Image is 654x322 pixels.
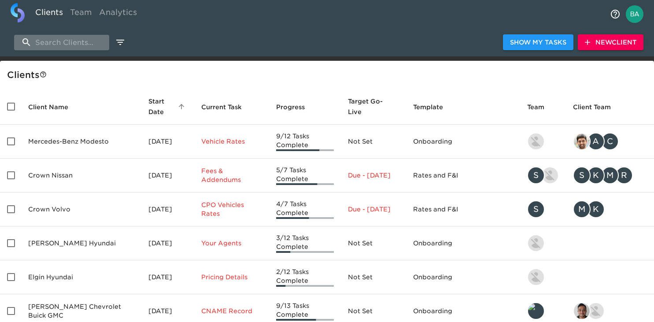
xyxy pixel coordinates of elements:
input: search [14,35,109,50]
td: Crown Volvo [21,192,141,226]
td: Onboarding [406,125,520,159]
td: [DATE] [141,192,194,226]
p: Vehicle Rates [201,137,262,146]
td: [PERSON_NAME] Hyundai [21,226,141,260]
div: sparent@crowncars.com, kwilson@crowncars.com, mcooley@crowncars.com, rrobins@crowncars.com [573,167,647,184]
div: savannah@roadster.com [527,200,559,218]
div: S [527,200,545,218]
span: Current Task [201,102,253,112]
svg: This is a list of all of your clients and clients shared with you [40,71,47,78]
a: Clients [32,3,67,25]
td: [DATE] [141,159,194,192]
img: sandeep@simplemnt.com [574,133,590,149]
div: S [573,167,591,184]
img: austin@roadster.com [542,167,558,183]
td: Rates and F&I [406,159,520,192]
p: CNAME Record [201,307,262,315]
div: M [601,167,619,184]
td: Onboarding [406,226,520,260]
div: A [587,133,605,150]
a: Team [67,3,96,25]
td: Elgin Hyundai [21,260,141,294]
span: Client Team [573,102,622,112]
div: Client s [7,68,650,82]
p: Your Agents [201,239,262,248]
span: Start Date [148,96,187,117]
p: Fees & Addendums [201,167,262,184]
button: notifications [605,4,626,25]
span: Team [527,102,556,112]
p: Due - [DATE] [348,171,399,180]
td: [DATE] [141,226,194,260]
div: K [587,200,605,218]
div: R [615,167,633,184]
a: Analytics [96,3,140,25]
td: 3/12 Tasks Complete [269,226,341,260]
td: Mercedes-Benz Modesto [21,125,141,159]
div: mcooley@crowncars.com, kwilson@crowncars.com [573,200,647,218]
div: kevin.lo@roadster.com [527,133,559,150]
span: Client Name [28,102,80,112]
span: Target Go-Live [348,96,399,117]
span: Template [413,102,454,112]
td: 9/12 Tasks Complete [269,125,341,159]
p: Due - [DATE] [348,205,399,214]
img: logo [11,3,25,22]
td: Onboarding [406,260,520,294]
div: leland@roadster.com [527,302,559,320]
div: M [573,200,591,218]
td: [DATE] [141,125,194,159]
td: Not Set [341,226,406,260]
img: kevin.lo@roadster.com [528,235,544,251]
img: kevin.lo@roadster.com [528,133,544,149]
td: 4/7 Tasks Complete [269,192,341,226]
span: Show My Tasks [510,37,566,48]
div: sai@simplemnt.com, nikko.foster@roadster.com [573,302,647,320]
td: 2/12 Tasks Complete [269,260,341,294]
div: S [527,167,545,184]
div: C [601,133,619,150]
p: Pricing Details [201,273,262,281]
td: Not Set [341,125,406,159]
div: kevin.lo@roadster.com [527,268,559,286]
img: leland@roadster.com [528,303,544,319]
img: kevin.lo@roadster.com [528,269,544,285]
button: NewClient [578,34,643,51]
img: sai@simplemnt.com [574,303,590,319]
p: CPO Vehicles Rates [201,200,262,218]
td: Crown Nissan [21,159,141,192]
img: nikko.foster@roadster.com [588,303,604,319]
span: New Client [585,37,636,48]
td: 5/7 Tasks Complete [269,159,341,192]
span: Progress [276,102,316,112]
button: Show My Tasks [503,34,573,51]
div: sandeep@simplemnt.com, angelique.nurse@roadster.com, clayton.mandel@roadster.com [573,133,647,150]
img: Profile [626,5,643,23]
div: K [587,167,605,184]
span: This is the next Task in this Hub that should be completed [201,102,242,112]
td: Rates and F&I [406,192,520,226]
span: Calculated based on the start date and the duration of all Tasks contained in this Hub. [348,96,387,117]
button: edit [113,35,128,50]
td: [DATE] [141,260,194,294]
td: Not Set [341,260,406,294]
div: kevin.lo@roadster.com [527,234,559,252]
div: savannah@roadster.com, austin@roadster.com [527,167,559,184]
